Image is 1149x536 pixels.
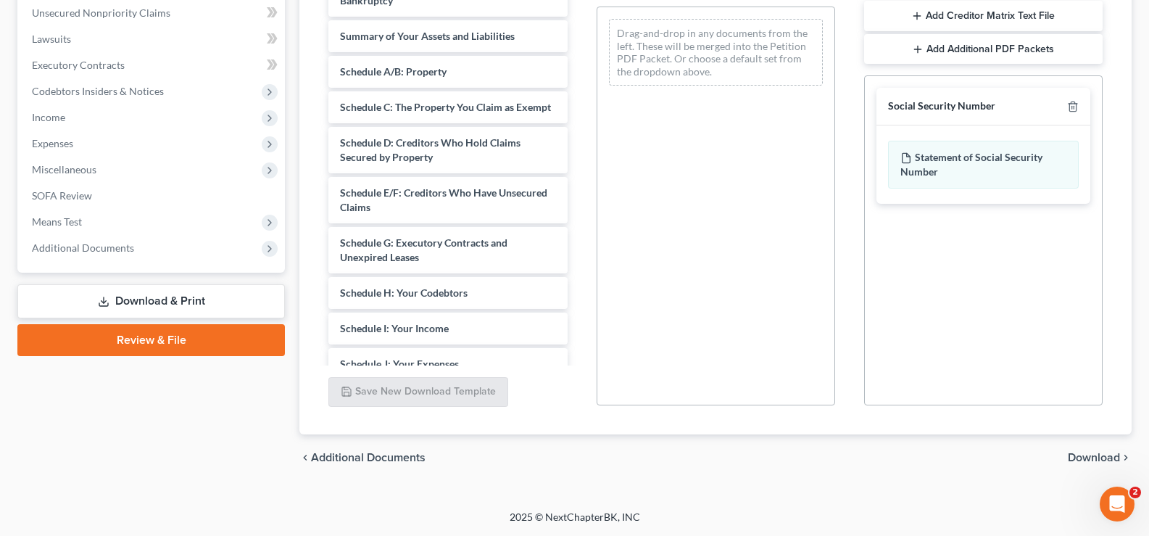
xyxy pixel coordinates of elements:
span: Expenses [32,137,73,149]
a: Lawsuits [20,26,285,52]
span: Schedule A/B: Property [340,65,447,78]
button: Download chevron_right [1068,452,1132,463]
span: Unsecured Nonpriority Claims [32,7,170,19]
span: Schedule E/F: Creditors Who Have Unsecured Claims [340,186,547,213]
span: Miscellaneous [32,163,96,176]
iframe: Intercom live chat [1100,487,1135,521]
span: Schedule D: Creditors Who Hold Claims Secured by Property [340,136,520,163]
button: Add Additional PDF Packets [864,34,1103,65]
div: Drag-and-drop in any documents from the left. These will be merged into the Petition PDF Packet. ... [609,19,823,86]
i: chevron_right [1120,452,1132,463]
span: Executory Contracts [32,59,125,71]
span: Schedule G: Executory Contracts and Unexpired Leases [340,236,507,263]
span: Additional Documents [311,452,426,463]
button: Add Creditor Matrix Text File [864,1,1103,31]
div: 2025 © NextChapterBK, INC [162,510,988,536]
span: SOFA Review [32,189,92,202]
button: Save New Download Template [328,377,508,408]
a: Executory Contracts [20,52,285,78]
i: chevron_left [299,452,311,463]
span: Income [32,111,65,123]
div: Statement of Social Security Number [888,141,1079,189]
span: Schedule J: Your Expenses [340,358,459,370]
span: 2 [1129,487,1141,498]
span: Download [1068,452,1120,463]
span: Summary of Your Assets and Liabilities [340,30,515,42]
span: Schedule I: Your Income [340,322,449,334]
a: Review & File [17,324,285,356]
div: Social Security Number [888,99,995,113]
a: chevron_left Additional Documents [299,452,426,463]
span: Additional Documents [32,242,134,254]
a: Download & Print [17,284,285,318]
span: Schedule C: The Property You Claim as Exempt [340,101,551,113]
span: Means Test [32,215,82,228]
span: Codebtors Insiders & Notices [32,85,164,97]
span: Lawsuits [32,33,71,45]
span: Schedule H: Your Codebtors [340,286,468,299]
a: SOFA Review [20,183,285,209]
